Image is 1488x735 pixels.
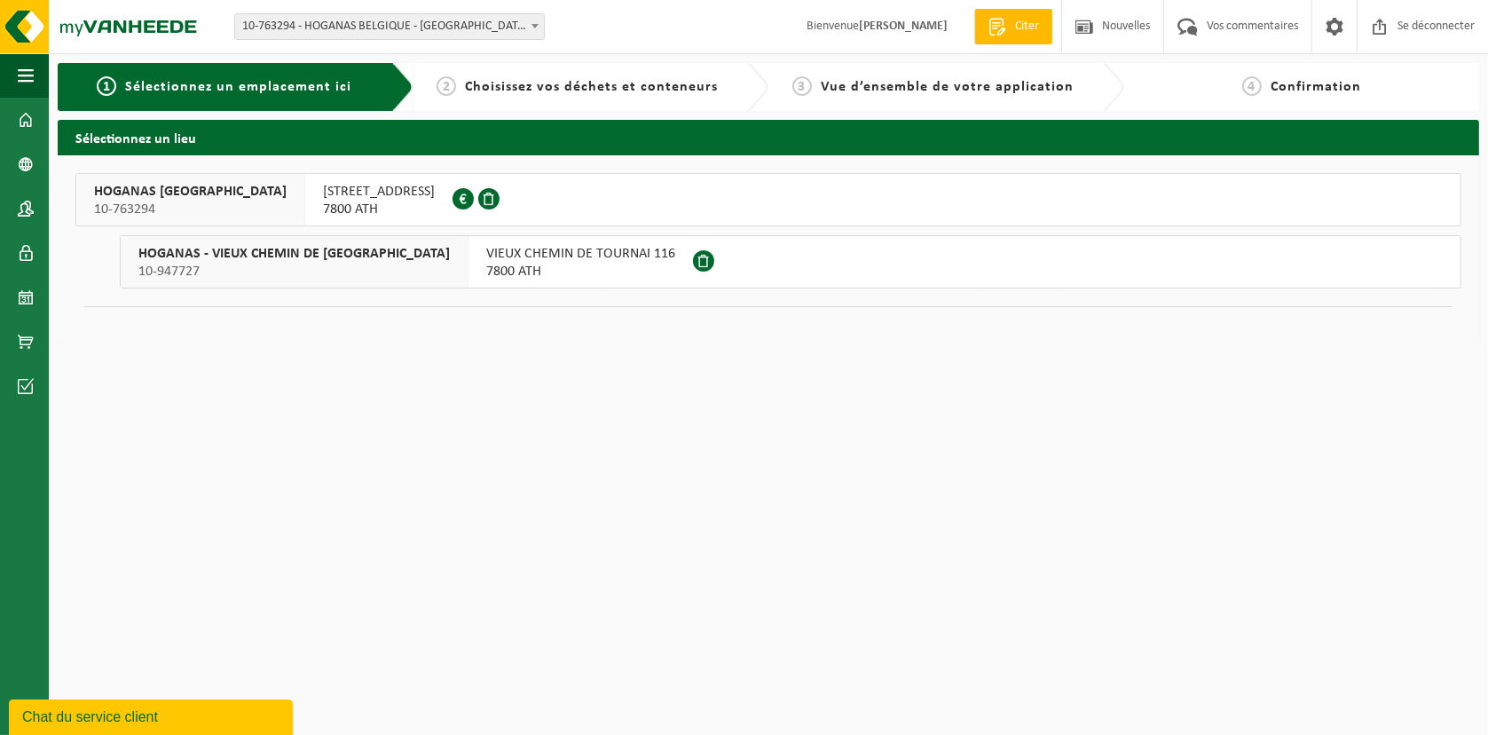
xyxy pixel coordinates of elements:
[138,263,450,281] span: 10-947727
[486,245,675,263] span: VIEUX CHEMIN DE TOURNAI 116
[120,235,1461,288] button: HOGANAS - VIEUX CHEMIN DE [GEOGRAPHIC_DATA] 10-947727 VIEUX CHEMIN DE TOURNAI 1167800 ATH
[125,80,351,94] span: Sélectionnez un emplacement ici
[974,9,1052,44] a: Citer
[9,696,296,735] iframe: chat widget
[465,80,718,94] span: Choisissez vos déchets et conteneurs
[859,20,948,33] strong: [PERSON_NAME]
[94,201,287,218] span: 10-763294
[323,183,435,201] span: [STREET_ADDRESS]
[486,263,675,281] span: 7800 ATH
[821,80,1074,94] span: Vue d’ensemble de votre application
[1011,18,1043,36] span: Citer
[792,76,812,96] span: 3
[437,76,456,96] span: 2
[235,14,544,39] span: 10-763294 - HOGANAS BELGIUM - ATH
[94,183,287,201] span: HOGANAS [GEOGRAPHIC_DATA]
[58,120,1479,154] h2: Sélectionnez un lieu
[138,245,450,263] span: HOGANAS - VIEUX CHEMIN DE [GEOGRAPHIC_DATA]
[1271,80,1361,94] span: Confirmation
[234,13,545,40] span: 10-763294 - HOGANAS BELGIUM - ATH
[97,76,116,96] span: 1
[807,20,948,33] font: Bienvenue
[1242,76,1262,96] span: 4
[75,173,1461,226] button: HOGANAS [GEOGRAPHIC_DATA] 10-763294 [STREET_ADDRESS]7800 ATH
[323,201,435,218] span: 7800 ATH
